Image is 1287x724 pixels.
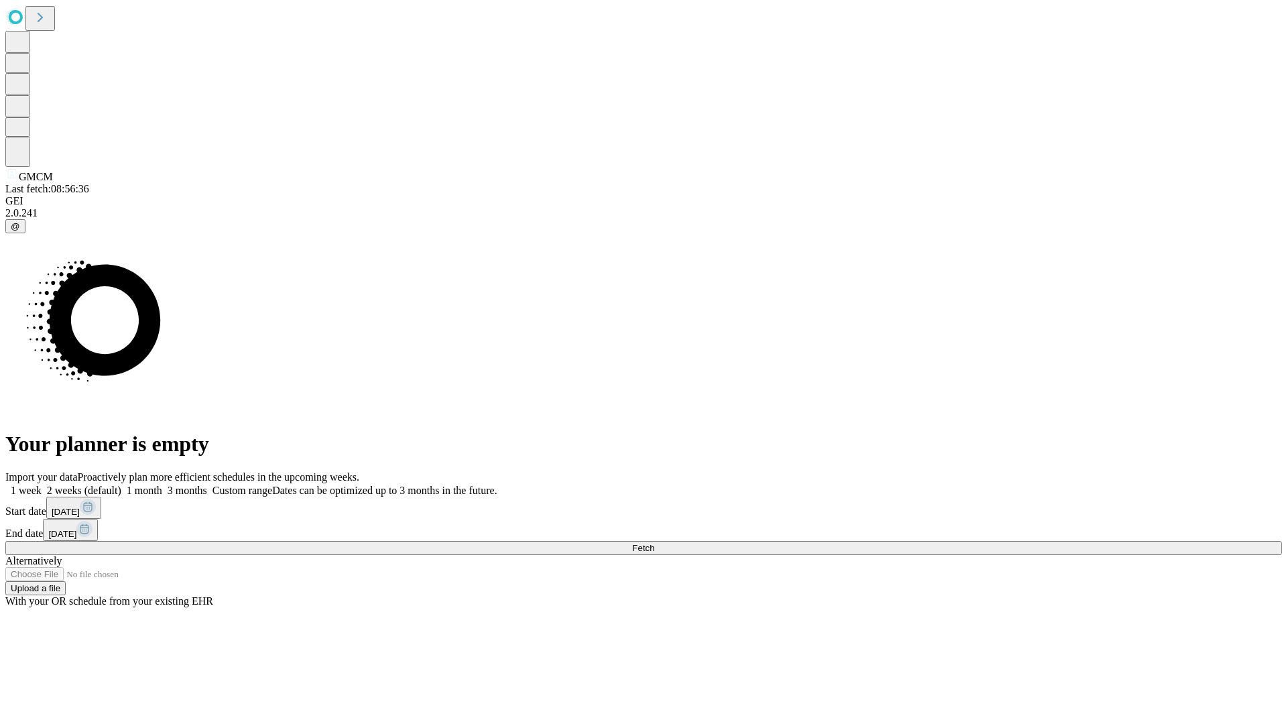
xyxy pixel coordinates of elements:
[19,171,53,182] span: GMCM
[11,221,20,231] span: @
[5,555,62,566] span: Alternatively
[127,485,162,496] span: 1 month
[5,219,25,233] button: @
[272,485,497,496] span: Dates can be optimized up to 3 months in the future.
[47,485,121,496] span: 2 weeks (default)
[632,543,654,553] span: Fetch
[78,471,359,483] span: Proactively plan more efficient schedules in the upcoming weeks.
[5,519,1282,541] div: End date
[52,507,80,517] span: [DATE]
[5,207,1282,219] div: 2.0.241
[43,519,98,541] button: [DATE]
[5,595,213,607] span: With your OR schedule from your existing EHR
[11,485,42,496] span: 1 week
[168,485,207,496] span: 3 months
[5,432,1282,457] h1: Your planner is empty
[5,497,1282,519] div: Start date
[48,529,76,539] span: [DATE]
[212,485,272,496] span: Custom range
[5,471,78,483] span: Import your data
[5,581,66,595] button: Upload a file
[46,497,101,519] button: [DATE]
[5,541,1282,555] button: Fetch
[5,183,89,194] span: Last fetch: 08:56:36
[5,195,1282,207] div: GEI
